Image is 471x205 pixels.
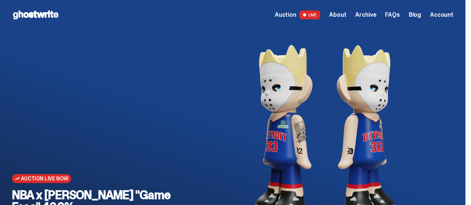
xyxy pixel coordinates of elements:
[275,10,320,19] a: Auction LIVE
[409,12,421,18] a: Blog
[275,12,296,18] span: Auction
[355,12,376,18] a: Archive
[430,12,454,18] a: Account
[329,12,346,18] a: About
[385,12,400,18] a: FAQs
[299,10,321,19] span: LIVE
[21,176,68,182] span: Auction Live Now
